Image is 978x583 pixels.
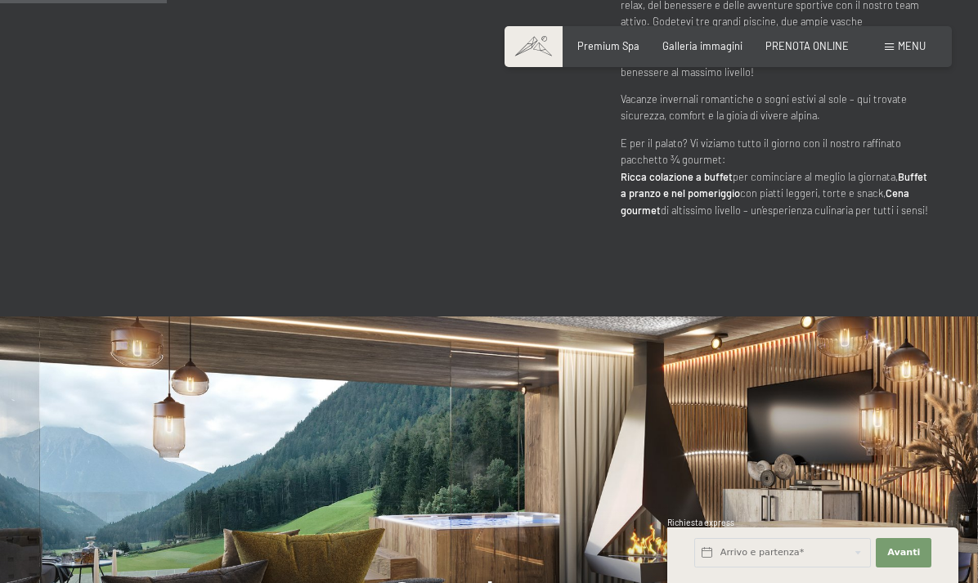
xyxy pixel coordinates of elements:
p: E per il palato? Vi viziamo tutto il giorno con il nostro raffinato pacchetto ¾ gourmet: per comi... [621,135,929,218]
span: Avanti [887,546,920,559]
p: Vacanze invernali romantiche o sogni estivi al sole – qui trovate sicurezza, comfort e la gioia d... [621,91,929,124]
span: Menu [898,39,926,52]
button: Avanti [876,538,931,567]
strong: Ricca colazione a buffet [621,170,733,183]
strong: Cena gourmet [621,186,909,216]
a: Galleria immagini [662,39,742,52]
span: Richiesta express [667,518,734,527]
a: Premium Spa [577,39,639,52]
a: PRENOTA ONLINE [765,39,849,52]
